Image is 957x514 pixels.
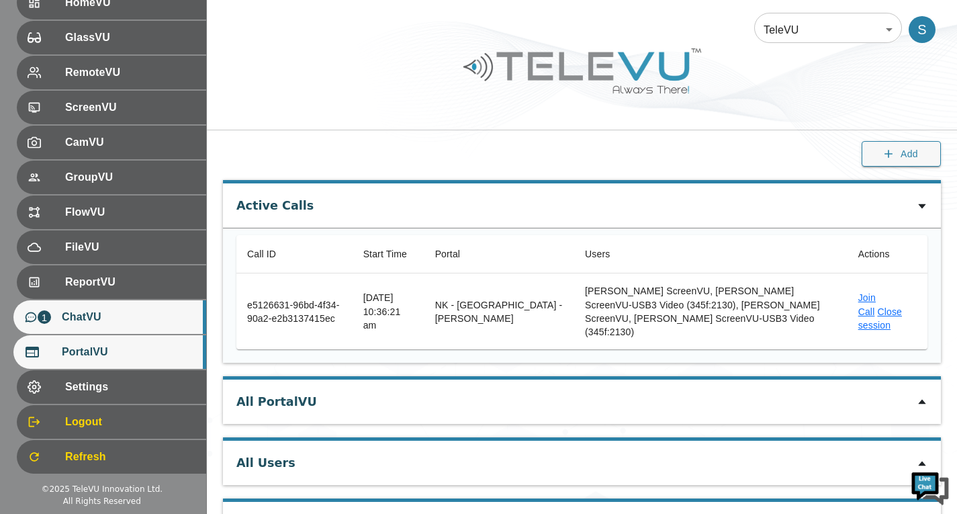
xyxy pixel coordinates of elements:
[17,265,206,299] div: ReportVU
[862,141,941,167] button: Add
[848,235,927,273] th: Actions
[17,230,206,264] div: FileVU
[574,273,848,349] td: [PERSON_NAME] ScreenVU, [PERSON_NAME] ScreenVU-USB3 Video (345f:2130), [PERSON_NAME] ScreenVU, [P...
[62,309,195,325] span: ChatVU
[62,344,195,360] span: PortalVU
[236,380,317,417] div: All PortalVU
[754,11,902,48] div: TeleVU
[38,310,51,324] p: 1
[13,300,206,334] div: 1ChatVU
[574,235,848,273] th: Users
[17,91,206,124] div: ScreenVU
[236,235,927,349] table: simple table
[858,292,876,316] a: Join Call
[858,306,902,331] a: Close session
[65,99,195,116] span: ScreenVU
[236,235,353,273] th: Call ID
[236,441,295,478] div: All Users
[65,449,195,465] span: Refresh
[17,21,206,54] div: GlassVU
[17,440,206,474] div: Refresh
[353,273,424,349] td: [DATE] 10:36:21 am
[17,196,206,229] div: FlowVU
[17,370,206,404] div: Settings
[17,405,206,439] div: Logout
[17,126,206,159] div: CamVU
[236,273,353,349] th: e5126631-96bd-4f34-90a2-e2b3137415ec
[424,235,574,273] th: Portal
[65,169,195,185] span: GroupVU
[17,56,206,89] div: RemoteVU
[13,335,206,369] div: PortalVU
[909,16,936,43] div: S
[65,239,195,255] span: FileVU
[17,161,206,194] div: GroupVU
[236,183,314,221] div: Active Calls
[65,414,195,430] span: Logout
[65,65,195,81] span: RemoteVU
[353,235,424,273] th: Start Time
[65,134,195,151] span: CamVU
[65,379,195,395] span: Settings
[901,146,918,163] span: Add
[65,274,195,290] span: ReportVU
[424,273,574,349] td: NK - [GEOGRAPHIC_DATA] - [PERSON_NAME]
[461,43,703,99] img: Logo
[65,204,195,220] span: FlowVU
[910,467,950,507] img: Chat Widget
[65,30,195,46] span: GlassVU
